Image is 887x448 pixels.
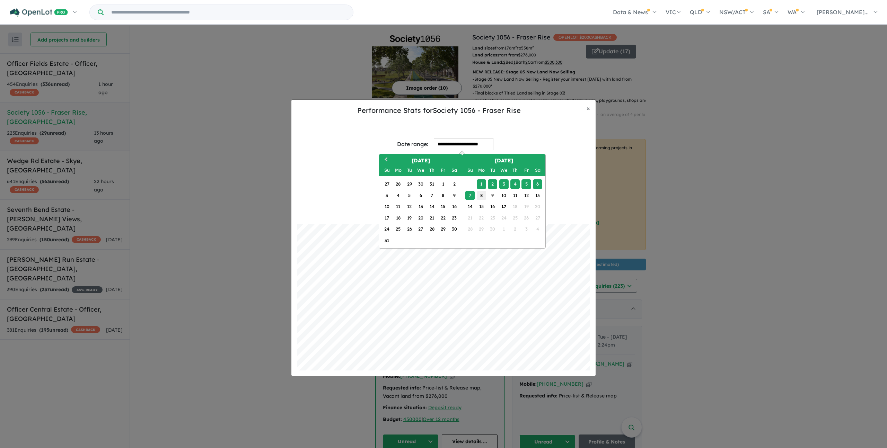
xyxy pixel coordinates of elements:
[394,202,403,211] div: Choose Monday, August 11th, 2025
[416,191,425,200] div: Choose Wednesday, August 6th, 2025
[382,165,392,175] div: Sunday
[381,179,460,246] div: Month August, 2025
[405,224,414,234] div: Choose Tuesday, August 26th, 2025
[405,165,414,175] div: Tuesday
[297,105,581,116] h5: Performance Stats for Society 1056 - Fraser Rise
[488,179,497,189] div: Choose Tuesday, September 2nd, 2025
[427,224,437,234] div: Choose Thursday, August 28th, 2025
[499,179,509,189] div: Choose Wednesday, September 3rd, 2025
[465,224,475,234] div: Not available Sunday, September 28th, 2025
[438,202,448,211] div: Choose Friday, August 15th, 2025
[510,202,520,211] div: Not available Thursday, September 18th, 2025
[416,165,425,175] div: Wednesday
[533,179,542,189] div: Choose Saturday, September 6th, 2025
[488,202,497,211] div: Choose Tuesday, September 16th, 2025
[533,165,542,175] div: Saturday
[533,224,542,234] div: Not available Saturday, October 4th, 2025
[465,202,475,211] div: Choose Sunday, September 14th, 2025
[465,165,475,175] div: Sunday
[394,224,403,234] div: Choose Monday, August 25th, 2025
[450,179,459,189] div: Choose Saturday, August 2nd, 2025
[477,224,486,234] div: Not available Monday, September 29th, 2025
[587,104,590,112] span: ×
[488,165,497,175] div: Tuesday
[510,213,520,223] div: Not available Thursday, September 25th, 2025
[477,165,486,175] div: Monday
[382,213,392,223] div: Choose Sunday, August 17th, 2025
[477,213,486,223] div: Not available Monday, September 22nd, 2025
[416,213,425,223] div: Choose Wednesday, August 20th, 2025
[382,224,392,234] div: Choose Sunday, August 24th, 2025
[510,165,520,175] div: Thursday
[499,191,509,200] div: Choose Wednesday, September 10th, 2025
[477,179,486,189] div: Choose Monday, September 1st, 2025
[510,179,520,189] div: Choose Thursday, September 4th, 2025
[521,224,531,234] div: Not available Friday, October 3rd, 2025
[394,213,403,223] div: Choose Monday, August 18th, 2025
[817,9,869,16] span: [PERSON_NAME]...
[521,213,531,223] div: Not available Friday, September 26th, 2025
[416,179,425,189] div: Choose Wednesday, July 30th, 2025
[464,179,543,235] div: Month September, 2025
[510,191,520,200] div: Choose Thursday, September 11th, 2025
[499,202,509,211] div: Choose Wednesday, September 17th, 2025
[379,154,546,249] div: Choose Date
[382,236,392,245] div: Choose Sunday, August 31st, 2025
[438,224,448,234] div: Choose Friday, August 29th, 2025
[379,157,462,165] h2: [DATE]
[462,157,545,165] h2: [DATE]
[382,179,392,189] div: Choose Sunday, July 27th, 2025
[416,202,425,211] div: Choose Wednesday, August 13th, 2025
[416,224,425,234] div: Choose Wednesday, August 27th, 2025
[438,179,448,189] div: Choose Friday, August 1st, 2025
[10,8,68,17] img: Openlot PRO Logo White
[438,191,448,200] div: Choose Friday, August 8th, 2025
[465,213,475,223] div: Not available Sunday, September 21st, 2025
[450,165,459,175] div: Saturday
[465,191,475,200] div: Choose Sunday, September 7th, 2025
[394,191,403,200] div: Choose Monday, August 4th, 2025
[405,202,414,211] div: Choose Tuesday, August 12th, 2025
[499,165,509,175] div: Wednesday
[394,179,403,189] div: Choose Monday, July 28th, 2025
[427,165,437,175] div: Thursday
[438,165,448,175] div: Friday
[521,191,531,200] div: Choose Friday, September 12th, 2025
[427,179,437,189] div: Choose Thursday, July 31st, 2025
[380,155,391,166] button: Previous Month
[533,213,542,223] div: Not available Saturday, September 27th, 2025
[427,213,437,223] div: Choose Thursday, August 21st, 2025
[499,224,509,234] div: Not available Wednesday, October 1st, 2025
[488,191,497,200] div: Choose Tuesday, September 9th, 2025
[450,213,459,223] div: Choose Saturday, August 23rd, 2025
[450,202,459,211] div: Choose Saturday, August 16th, 2025
[397,140,428,149] div: Date range:
[427,191,437,200] div: Choose Thursday, August 7th, 2025
[405,213,414,223] div: Choose Tuesday, August 19th, 2025
[450,224,459,234] div: Choose Saturday, August 30th, 2025
[382,191,392,200] div: Choose Sunday, August 3rd, 2025
[105,5,352,20] input: Try estate name, suburb, builder or developer
[510,224,520,234] div: Not available Thursday, October 2nd, 2025
[533,191,542,200] div: Choose Saturday, September 13th, 2025
[499,213,509,223] div: Not available Wednesday, September 24th, 2025
[405,179,414,189] div: Choose Tuesday, July 29th, 2025
[405,191,414,200] div: Choose Tuesday, August 5th, 2025
[477,191,486,200] div: Choose Monday, September 8th, 2025
[521,179,531,189] div: Choose Friday, September 5th, 2025
[488,224,497,234] div: Not available Tuesday, September 30th, 2025
[488,213,497,223] div: Not available Tuesday, September 23rd, 2025
[477,202,486,211] div: Choose Monday, September 15th, 2025
[521,165,531,175] div: Friday
[394,165,403,175] div: Monday
[382,202,392,211] div: Choose Sunday, August 10th, 2025
[427,202,437,211] div: Choose Thursday, August 14th, 2025
[533,202,542,211] div: Not available Saturday, September 20th, 2025
[521,202,531,211] div: Not available Friday, September 19th, 2025
[450,191,459,200] div: Choose Saturday, August 9th, 2025
[438,213,448,223] div: Choose Friday, August 22nd, 2025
